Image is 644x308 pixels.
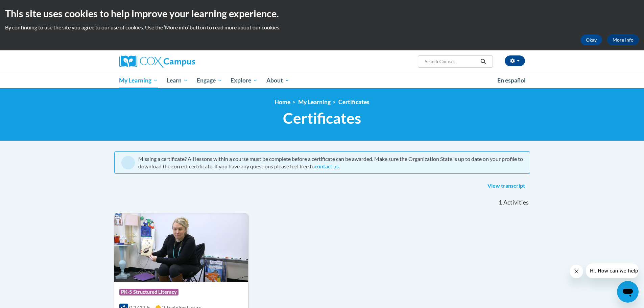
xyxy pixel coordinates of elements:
[114,213,248,282] img: Course Logo
[119,76,158,85] span: My Learning
[162,73,192,88] a: Learn
[497,77,526,84] span: En español
[262,73,294,88] a: About
[5,7,639,20] h2: This site uses cookies to help improve your learning experience.
[226,73,262,88] a: Explore
[283,109,361,127] span: Certificates
[275,98,290,105] a: Home
[586,263,639,278] iframe: Message from company
[580,34,602,45] button: Okay
[167,76,188,85] span: Learn
[499,199,502,206] span: 1
[4,5,55,10] span: Hi. How can we help?
[505,55,525,66] button: Account Settings
[119,289,178,295] span: PK-5 Structured Literacy
[482,181,530,191] a: View transcript
[119,55,248,68] a: Cox Campus
[109,73,535,88] div: Main menu
[197,76,222,85] span: Engage
[315,163,339,169] a: contact us
[298,98,331,105] a: My Learning
[424,57,478,66] input: Search Courses
[503,199,529,206] span: Activities
[266,76,289,85] span: About
[231,76,258,85] span: Explore
[607,34,639,45] a: More Info
[493,73,530,88] a: En español
[570,265,583,278] iframe: Close message
[119,55,195,68] img: Cox Campus
[115,73,163,88] a: My Learning
[617,281,639,303] iframe: Button to launch messaging window
[192,73,226,88] a: Engage
[338,98,369,105] a: Certificates
[138,155,523,170] div: Missing a certificate? All lessons within a course must be complete before a certificate can be a...
[478,57,488,66] button: Search
[5,24,639,31] p: By continuing to use the site you agree to our use of cookies. Use the ‘More info’ button to read...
